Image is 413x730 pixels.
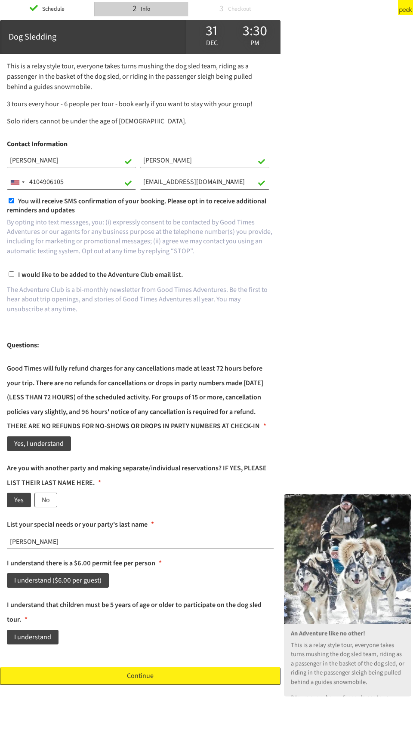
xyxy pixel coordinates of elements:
[7,61,274,92] p: This is a relay style tour, everyone takes turns mushing the dog sled team, riding as a passenger...
[7,218,274,256] p: By opting into text messages, you: (i) expressly consent to be contacted by Good Times Adventures...
[39,3,65,15] div: Schedule
[9,271,14,277] input: I would like to be added to the Adventure Club email list.
[9,198,14,203] input: You will receive SMS confirmation of your booking. Please opt in to receive additional reminders ...
[94,2,188,16] li: 2 Info
[291,630,404,637] h3: An Adventure like no other!
[7,600,262,624] p: I understand that children must be 5 years of age or older to participate on the dog sled tour.
[9,31,177,43] div: Dog Sledding
[140,153,269,168] input: Last Name
[7,153,136,168] input: First Name
[7,520,148,529] p: List your special needs or your party's last name
[7,99,274,109] p: 3 tours every hour - 6 people per tour - book early if you want to stay with your group!
[7,558,155,568] p: I understand there is a $6.00 permit fee per person
[188,2,282,16] li: 3 Checkout
[7,535,274,549] input: Enter Text Here
[7,196,266,215] span: You will receive SMS confirmation of your booking. Please opt in to receive additional reminders ...
[291,641,404,687] p: This is a relay style tour, everyone takes turns mushing the dog sled team, riding as a passenger...
[7,116,274,126] p: Solo riders cannot be under the age of [DEMOGRAPHIC_DATA].
[319,5,391,13] div: Powered by [DOMAIN_NAME]
[133,3,137,15] div: 2
[7,463,267,488] p: Are you with another party and making separate/individual reservations? IF YES, PLEASE LIST THEIR...
[233,25,276,37] div: 3:30
[219,3,224,15] div: 3
[284,494,411,624] img: u6HwaPqQnGkBDsgxDvot
[7,175,27,189] div: Telephone country code
[233,37,276,49] div: pm
[34,493,57,507] label: No
[7,137,274,152] h1: Contact Information
[190,23,233,51] div: Dec
[138,3,151,15] div: Info
[7,364,263,431] p: Good Times will fully refund charges for any cancellations made at least 72 hours before your tri...
[225,3,251,15] div: Checkout
[7,175,136,190] input: Phone
[186,20,280,54] div: 31 Dec 3:30 pm
[291,693,404,702] p: 3 tours every hour - 6 people per tour -
[7,338,274,353] h1: Questions:
[7,285,274,314] p: The Adventure Club is a bi-monthly newsletter from Good Times Adventures. Be the first to hear ab...
[18,270,183,279] span: I would like to be added to the Adventure Club email list.
[190,25,233,37] div: 31
[140,175,269,190] input: Email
